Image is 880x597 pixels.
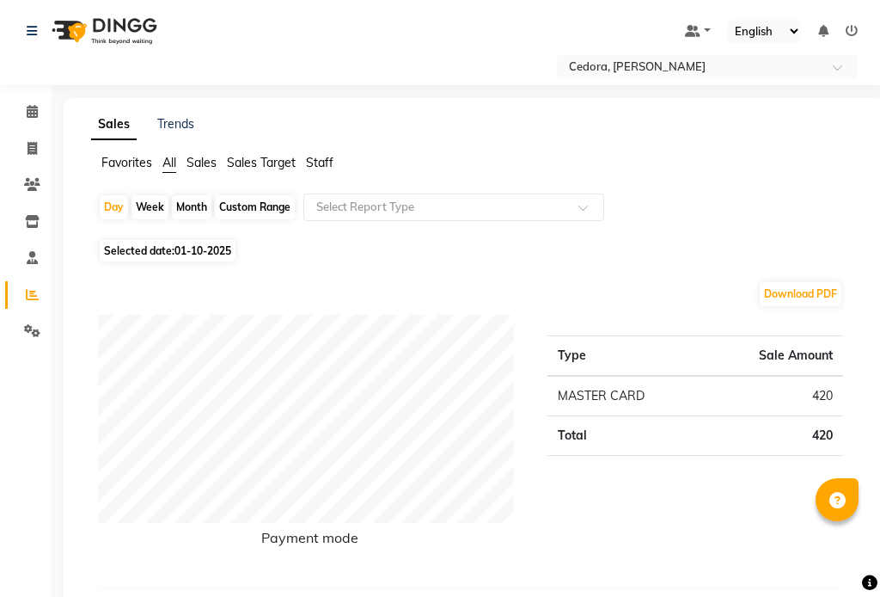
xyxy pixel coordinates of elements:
th: Type [547,336,705,377]
img: logo [44,7,162,55]
td: 420 [705,416,843,456]
td: MASTER CARD [547,376,705,416]
h6: Payment mode [98,530,522,553]
span: Selected date: [100,240,235,262]
a: Trends [157,116,194,132]
div: Week [131,195,168,219]
span: 01-10-2025 [174,244,231,257]
span: Sales Target [227,155,296,170]
a: Sales [91,109,137,140]
span: Sales [186,155,217,170]
span: All [162,155,176,170]
th: Sale Amount [705,336,843,377]
button: Download PDF [760,282,841,306]
td: Total [547,416,705,456]
div: Custom Range [215,195,295,219]
div: Day [100,195,128,219]
iframe: chat widget [808,528,863,580]
div: Month [172,195,211,219]
td: 420 [705,376,843,416]
span: Favorites [101,155,152,170]
span: Staff [306,155,333,170]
